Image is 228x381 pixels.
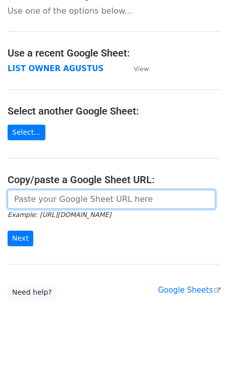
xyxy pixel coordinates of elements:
[8,105,220,117] h4: Select another Google Sheet:
[178,333,228,381] iframe: Chat Widget
[8,125,45,140] a: Select...
[8,64,103,73] a: LIST OWNER AGUSTUS
[8,211,111,219] small: Example: [URL][DOMAIN_NAME]
[8,6,220,16] p: Use one of the options below...
[8,190,215,209] input: Paste your Google Sheet URL here
[8,231,33,246] input: Next
[158,286,220,295] a: Google Sheets
[8,285,56,300] a: Need help?
[8,47,220,59] h4: Use a recent Google Sheet:
[124,64,149,73] a: View
[8,174,220,186] h4: Copy/paste a Google Sheet URL:
[134,65,149,73] small: View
